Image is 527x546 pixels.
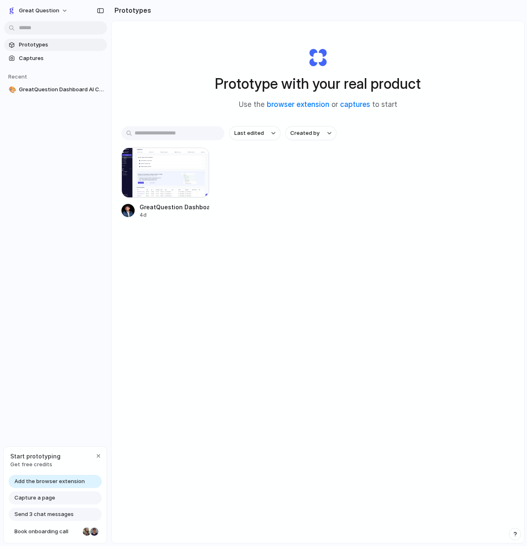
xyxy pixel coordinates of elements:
[9,85,14,95] div: 🎨
[4,52,107,65] a: Captures
[14,477,85,486] span: Add the browser extension
[10,452,61,460] span: Start prototyping
[229,126,280,140] button: Last edited
[121,148,209,219] a: GreatQuestion Dashboard AI ChatGreatQuestion Dashboard AI Chat4d
[285,126,336,140] button: Created by
[89,527,99,537] div: Christian Iacullo
[19,7,59,15] span: Great Question
[10,460,61,469] span: Get free credits
[340,100,370,109] a: captures
[290,129,319,137] span: Created by
[234,129,264,137] span: Last edited
[267,100,329,109] a: browser extension
[4,83,107,96] a: 🎨GreatQuestion Dashboard AI Chat
[111,5,151,15] h2: Prototypes
[9,475,102,488] a: Add the browser extension
[14,510,74,518] span: Send 3 chat messages
[14,494,55,502] span: Capture a page
[7,86,16,94] button: 🎨
[9,525,102,538] a: Book onboarding call
[4,39,107,51] a: Prototypes
[140,203,209,211] div: GreatQuestion Dashboard AI Chat
[140,211,209,219] div: 4d
[19,41,104,49] span: Prototypes
[14,527,79,536] span: Book onboarding call
[8,73,27,80] span: Recent
[239,99,397,110] span: Use the or to start
[4,4,72,17] button: Great Question
[215,73,421,95] h1: Prototype with your real product
[19,54,104,62] span: Captures
[82,527,92,537] div: Nicole Kubica
[19,86,104,94] span: GreatQuestion Dashboard AI Chat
